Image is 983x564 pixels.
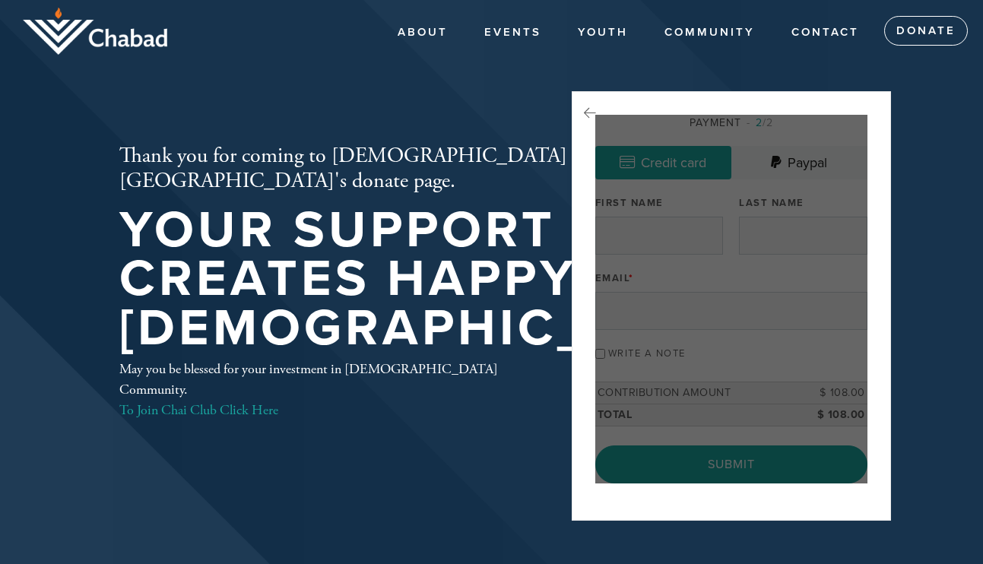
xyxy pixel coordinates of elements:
[386,18,459,47] a: About
[566,18,639,47] a: YOUTH
[23,8,167,55] img: logo_half.png
[780,18,870,47] a: Contact
[884,16,968,46] a: Donate
[653,18,766,47] a: COMMUNITY
[473,18,553,47] a: Events
[119,206,772,353] h1: Your support creates happy [DEMOGRAPHIC_DATA]!
[119,144,772,195] h2: Thank you for coming to [DEMOGRAPHIC_DATA][GEOGRAPHIC_DATA]'s donate page.
[119,359,522,420] div: May you be blessed for your investment in [DEMOGRAPHIC_DATA] Community.
[119,401,278,419] a: To Join Chai Club Click Here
